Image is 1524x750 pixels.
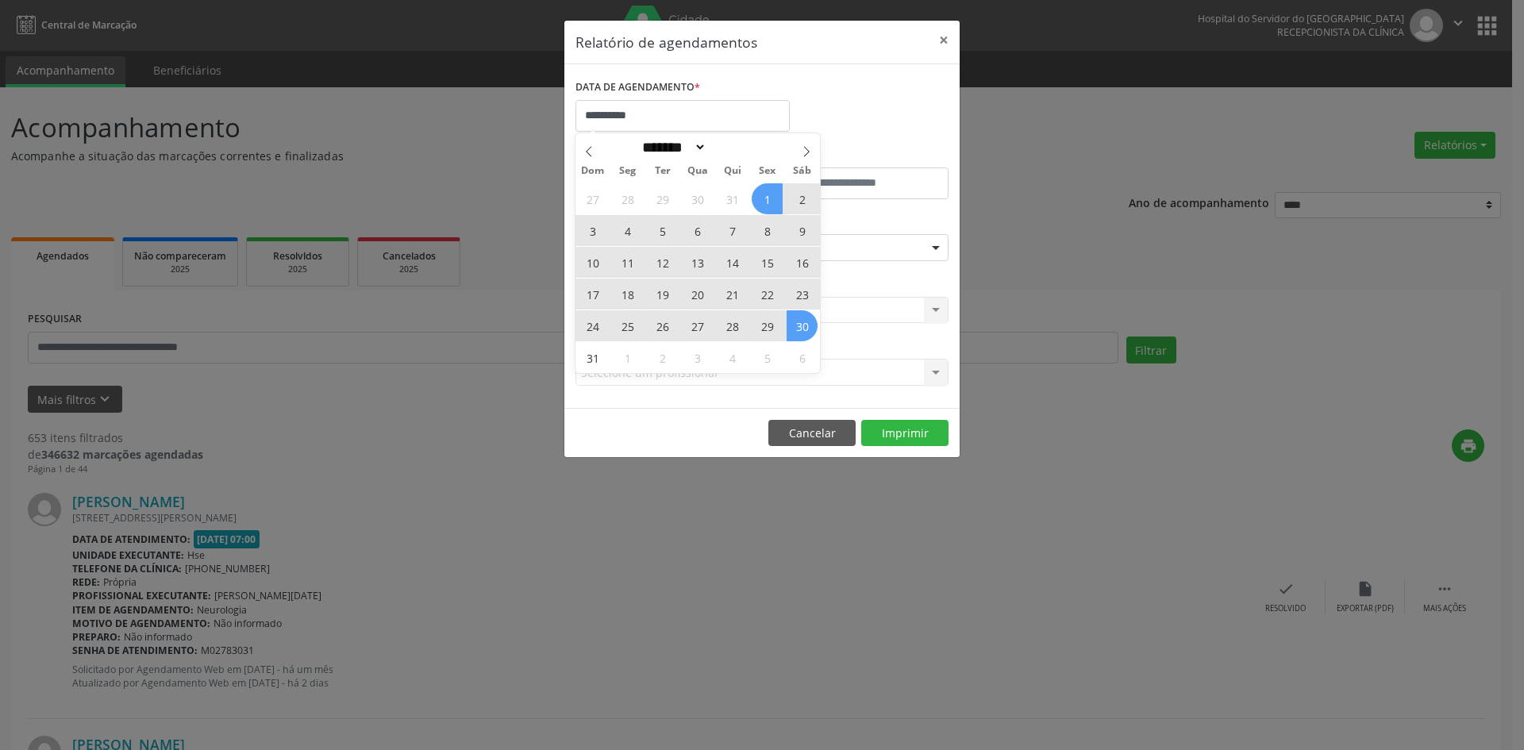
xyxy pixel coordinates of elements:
[680,166,715,176] span: Qua
[647,279,678,310] span: Agosto 19, 2025
[612,342,643,373] span: Setembro 1, 2025
[706,139,759,156] input: Year
[682,215,713,246] span: Agosto 6, 2025
[682,247,713,278] span: Agosto 13, 2025
[717,215,748,246] span: Agosto 7, 2025
[610,166,645,176] span: Seg
[577,215,608,246] span: Agosto 3, 2025
[577,342,608,373] span: Agosto 31, 2025
[752,310,783,341] span: Agosto 29, 2025
[682,310,713,341] span: Agosto 27, 2025
[637,139,706,156] select: Month
[717,183,748,214] span: Julho 31, 2025
[717,247,748,278] span: Agosto 14, 2025
[752,215,783,246] span: Agosto 8, 2025
[715,166,750,176] span: Qui
[787,183,818,214] span: Agosto 2, 2025
[787,247,818,278] span: Agosto 16, 2025
[575,166,610,176] span: Dom
[612,310,643,341] span: Agosto 25, 2025
[787,342,818,373] span: Setembro 6, 2025
[752,342,783,373] span: Setembro 5, 2025
[752,183,783,214] span: Agosto 1, 2025
[682,279,713,310] span: Agosto 20, 2025
[647,183,678,214] span: Julho 29, 2025
[612,279,643,310] span: Agosto 18, 2025
[861,420,949,447] button: Imprimir
[575,75,700,100] label: DATA DE AGENDAMENTO
[647,342,678,373] span: Setembro 2, 2025
[766,143,949,167] label: ATÉ
[647,310,678,341] span: Agosto 26, 2025
[787,310,818,341] span: Agosto 30, 2025
[928,21,960,60] button: Close
[577,279,608,310] span: Agosto 17, 2025
[647,215,678,246] span: Agosto 5, 2025
[785,166,820,176] span: Sáb
[647,247,678,278] span: Agosto 12, 2025
[787,215,818,246] span: Agosto 9, 2025
[717,310,748,341] span: Agosto 28, 2025
[787,279,818,310] span: Agosto 23, 2025
[577,247,608,278] span: Agosto 10, 2025
[577,310,608,341] span: Agosto 24, 2025
[612,215,643,246] span: Agosto 4, 2025
[575,32,757,52] h5: Relatório de agendamentos
[717,342,748,373] span: Setembro 4, 2025
[682,342,713,373] span: Setembro 3, 2025
[612,183,643,214] span: Julho 28, 2025
[645,166,680,176] span: Ter
[682,183,713,214] span: Julho 30, 2025
[752,279,783,310] span: Agosto 22, 2025
[768,420,856,447] button: Cancelar
[752,247,783,278] span: Agosto 15, 2025
[612,247,643,278] span: Agosto 11, 2025
[750,166,785,176] span: Sex
[577,183,608,214] span: Julho 27, 2025
[717,279,748,310] span: Agosto 21, 2025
